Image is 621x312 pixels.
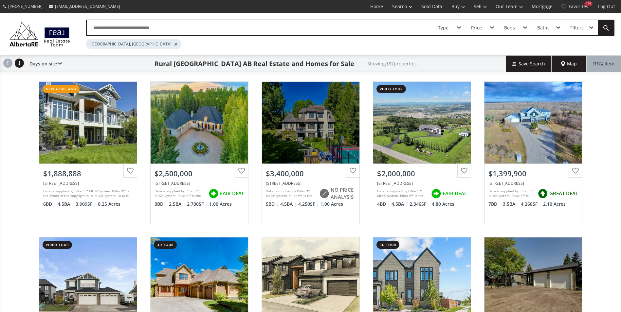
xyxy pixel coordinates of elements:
[155,59,354,68] h1: Rural [GEOGRAPHIC_DATA] AB Real Estate and Homes for Sale
[549,190,578,197] span: GREAT DEAL
[521,201,541,207] span: 4,268 SF
[280,201,297,207] span: 4.5 BA
[478,75,589,231] a: $1,399,900[STREET_ADDRESS]Data is supplied by Pillar 9™ MLS® System. Pillar 9™ is the owner of th...
[367,61,417,66] h2: Showing 187 properties
[377,201,390,207] span: 4 BD
[266,201,279,207] span: 5 BD
[471,26,482,30] div: Price
[155,189,205,199] div: Data is supplied by Pillar 9™ MLS® System. Pillar 9™ is the owner of the copyright in its MLS® Sy...
[488,189,535,199] div: Data is supplied by Pillar 9™ MLS® System. Pillar 9™ is the owner of the copyright in its MLS® Sy...
[26,56,62,72] div: Days on site
[504,26,515,30] div: Beds
[320,201,343,207] span: 1.00 Acres
[58,201,74,207] span: 4.5 BA
[220,190,244,197] span: FAIR DEAL
[537,26,550,30] div: Baths
[488,168,578,179] div: $1,399,900
[410,201,430,207] span: 2,346 SF
[298,201,319,207] span: 4,250 SF
[43,189,131,199] div: Data is supplied by Pillar 9™ MLS® System. Pillar 9™ is the owner of the copyright in its MLS® Sy...
[32,75,144,231] a: new 4 hrs ago$1,888,888[STREET_ADDRESS]Data is supplied by Pillar 9™ MLS® System. Pillar 9™ is th...
[377,181,467,186] div: 260011 Mountain Ridge Place, Rural Rocky View County, AB T3C0B7
[318,187,331,200] img: rating icon
[488,181,578,186] div: 45 Lone Pine Crescent, Rural Rocky View County, AB T3R 1B9
[438,26,448,30] div: Type
[255,75,366,231] a: $3,400,000[STREET_ADDRESS]Data is supplied by Pillar 9™ MLS® System. Pillar 9™ is the owner of th...
[86,39,181,49] div: [GEOGRAPHIC_DATA], [GEOGRAPHIC_DATA]
[432,201,454,207] span: 4.80 Acres
[443,190,467,197] span: FAIR DEAL
[207,187,220,200] img: rating icon
[43,201,56,207] span: 6 BD
[377,189,428,199] div: Data is supplied by Pillar 9™ MLS® System. Pillar 9™ is the owner of the copyright in its MLS® Sy...
[209,201,232,207] span: 1.00 Acres
[552,56,586,72] div: Map
[266,168,356,179] div: $3,400,000
[594,61,614,67] span: Gallery
[46,0,123,12] a: [EMAIL_ADDRESS][DOMAIN_NAME]
[586,56,621,72] div: Gallery
[76,201,96,207] span: 3,909 SF
[392,201,408,207] span: 4.5 BA
[155,181,244,186] div: 111 Aspen Green, Rural Rocky View County, AB T3Z 3B9
[503,201,519,207] span: 3.5 BA
[506,56,552,72] button: Save Search
[155,168,244,179] div: $2,500,000
[43,168,133,179] div: $1,888,888
[488,201,501,207] span: 7 BD
[561,61,577,67] span: Map
[7,20,73,48] img: Logo
[584,1,593,6] div: 174
[543,201,566,207] span: 2.10 Acres
[144,75,255,231] a: $2,500,000[STREET_ADDRESS]Data is supplied by Pillar 9™ MLS® System. Pillar 9™ is the owner of th...
[155,201,167,207] span: 3 BD
[331,186,356,200] span: NO PRICE ANALYSIS
[187,201,208,207] span: 2,700 SF
[169,201,185,207] span: 2.5 BA
[8,4,43,9] span: [PHONE_NUMBER]
[266,189,316,199] div: Data is supplied by Pillar 9™ MLS® System. Pillar 9™ is the owner of the copyright in its MLS® Sy...
[570,26,584,30] div: Filters
[366,75,478,231] a: video tour$2,000,000[STREET_ADDRESS]Data is supplied by Pillar 9™ MLS® System. Pillar 9™ is the o...
[377,168,467,179] div: $2,000,000
[98,201,120,207] span: 0.25 Acres
[536,187,549,200] img: rating icon
[429,187,443,200] img: rating icon
[43,181,133,186] div: 161 Glyde Park, Rural Rocky View County, AB T3Z 0A1
[266,181,356,186] div: 231 Aspen Green, Rural Rocky View County, AB T3Z 3C1
[55,4,120,9] span: [EMAIL_ADDRESS][DOMAIN_NAME]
